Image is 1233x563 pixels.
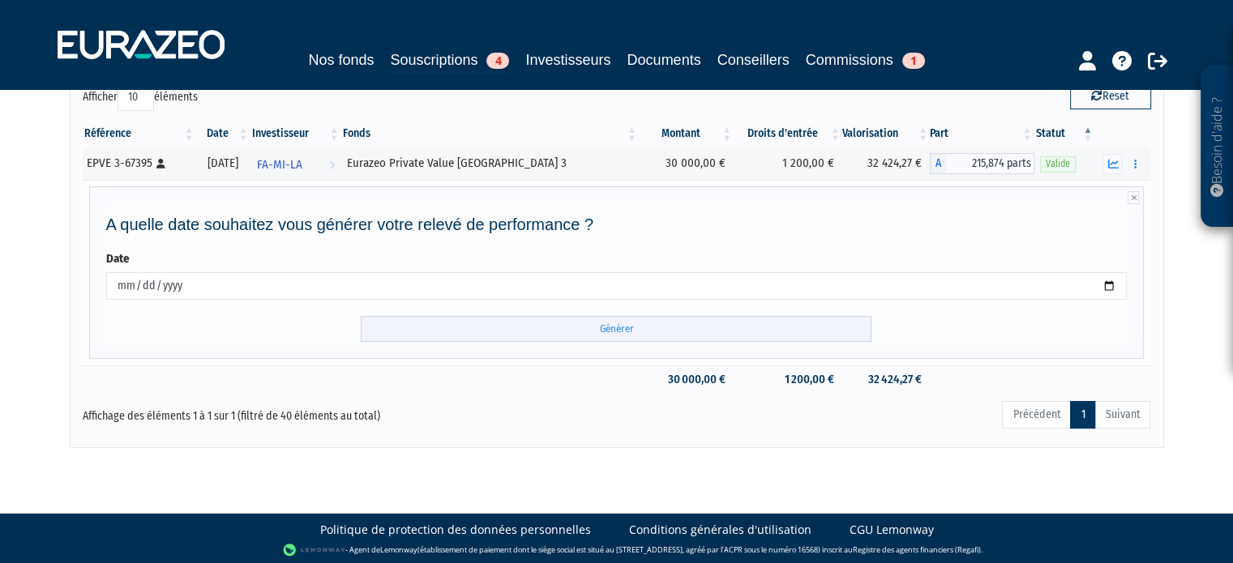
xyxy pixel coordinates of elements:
[639,365,734,394] td: 30 000,00 €
[16,542,1217,558] div: - Agent de (établissement de paiement dont le siège social est situé au [STREET_ADDRESS], agréé p...
[902,53,925,69] span: 1
[250,147,341,180] a: FA-MI-LA
[734,365,842,394] td: 1 200,00 €
[83,399,514,425] div: Affichage des éléments 1 à 1 sur 1 (filtré de 40 éléments au total)
[87,155,191,172] div: EPVE 3-67395
[1208,74,1227,220] p: Besoin d'aide ?
[390,49,509,74] a: Souscriptions4
[257,150,302,180] span: FA-MI-LA
[639,120,734,147] th: Montant: activer pour trier la colonne par ordre croissant
[930,153,946,174] span: A
[58,30,225,59] img: 1732889491-logotype_eurazeo_blanc_rvb.png
[308,49,374,71] a: Nos fonds
[946,153,1034,174] span: 215,874 parts
[320,522,591,538] a: Politique de protection des données personnelles
[361,316,871,343] input: Générer
[196,120,250,147] th: Date: activer pour trier la colonne par ordre croissant
[202,155,245,172] div: [DATE]
[842,147,930,180] td: 32 424,27 €
[341,120,639,147] th: Fonds: activer pour trier la colonne par ordre croissant
[853,544,981,554] a: Registre des agents financiers (Regafi)
[156,159,165,168] i: [Français] Personne physique
[83,83,198,111] label: Afficher éléments
[1040,156,1076,172] span: Valide
[734,147,842,180] td: 1 200,00 €
[629,522,811,538] a: Conditions générales d'utilisation
[329,150,335,180] i: Voir l'investisseur
[250,120,341,147] th: Investisseur: activer pour trier la colonne par ordre croissant
[842,120,930,147] th: Valorisation: activer pour trier la colonne par ordre croissant
[106,250,130,267] label: Date
[850,522,934,538] a: CGU Lemonway
[525,49,610,71] a: Investisseurs
[639,147,734,180] td: 30 000,00 €
[1070,83,1151,109] button: Reset
[930,153,1034,174] div: A - Eurazeo Private Value Europe 3
[734,120,842,147] th: Droits d'entrée: activer pour trier la colonne par ordre croissant
[806,49,925,71] a: Commissions1
[347,155,633,172] div: Eurazeo Private Value [GEOGRAPHIC_DATA] 3
[627,49,701,71] a: Documents
[1034,120,1095,147] th: Statut : activer pour trier la colonne par ordre d&eacute;croissant
[930,120,1034,147] th: Part: activer pour trier la colonne par ordre croissant
[83,120,196,147] th: Référence : activer pour trier la colonne par ordre croissant
[486,53,509,69] span: 4
[118,83,154,111] select: Afficheréléments
[717,49,790,71] a: Conseillers
[106,215,1128,233] h4: A quelle date souhaitez vous générer votre relevé de performance ?
[380,544,417,554] a: Lemonway
[1070,401,1095,429] a: 1
[283,542,345,558] img: logo-lemonway.png
[842,365,930,394] td: 32 424,27 €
